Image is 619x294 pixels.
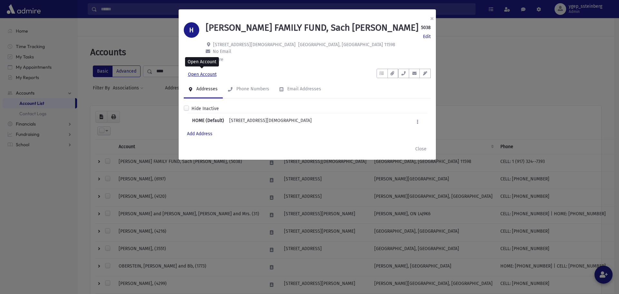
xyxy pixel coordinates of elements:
[185,57,219,66] div: Open Account
[223,80,274,98] a: Phone Numbers
[411,143,431,155] button: Close
[206,22,418,33] h1: [PERSON_NAME] FAMILY FUND, Sach [PERSON_NAME]
[274,80,326,98] a: Email Addresses
[184,69,221,80] a: Open Account
[235,86,269,92] div: Phone Numbers
[187,131,212,137] a: Add Address
[213,42,296,47] span: [STREET_ADDRESS][DEMOGRAPHIC_DATA]
[425,9,439,27] button: ×
[192,105,219,112] label: Hide Inactive
[192,117,224,127] b: HOME (Default)
[184,80,223,98] a: Addresses
[213,49,231,54] span: No Email
[286,86,321,92] div: Email Addresses
[298,42,395,47] span: [GEOGRAPHIC_DATA], [GEOGRAPHIC_DATA] 11598
[423,33,431,40] a: Edit
[184,22,199,38] div: H
[229,117,312,127] div: [STREET_ADDRESS][DEMOGRAPHIC_DATA]
[421,24,431,31] strong: 5038
[195,86,218,92] div: Addresses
